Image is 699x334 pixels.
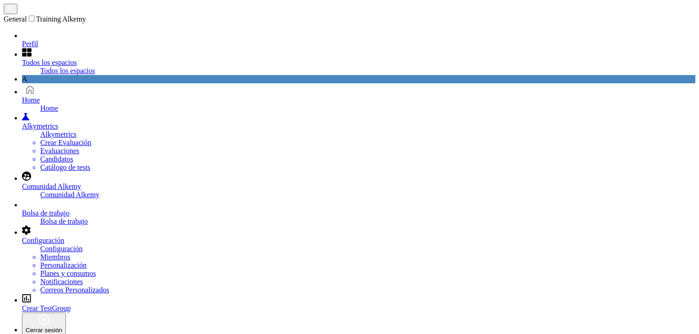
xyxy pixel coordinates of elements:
iframe: Chat Widget [653,290,699,334]
span: Training Alkemy [36,15,86,23]
a: Catálogo de tests [40,163,90,171]
span: Comunidad Alkemy [22,183,81,190]
a: Perfil [22,31,695,48]
span: Bolsa de trabajo [22,209,70,217]
span: Alkymetrics [22,122,58,130]
a: Notificaciones [40,278,83,286]
a: Correos Personalizados [40,286,109,294]
span: Todos los espacios [40,67,95,75]
a: Miembros [40,253,70,261]
span: Home [40,104,58,112]
span: Bolsa de trabajo [40,217,88,225]
a: Planes y consumos [40,269,96,277]
span: Comunidad Alkemy [40,191,99,199]
span: Todos los espacios [22,59,77,66]
span: Configuración [40,245,82,253]
div: Widget de chat [653,290,699,334]
span: Configuración [22,237,64,244]
span: A [22,75,27,83]
a: Evaluaciones [40,147,79,155]
span: Home [22,96,40,104]
a: Crear Evaluación [40,139,91,146]
span: Alkymetrics [40,130,76,138]
span: Perfil [22,40,38,48]
span: General [4,15,27,23]
a: Candidatos [40,155,73,163]
span: Crear TestGroup [22,304,71,312]
a: Personalización [40,261,86,269]
span: Cerrar sesión [26,327,62,334]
